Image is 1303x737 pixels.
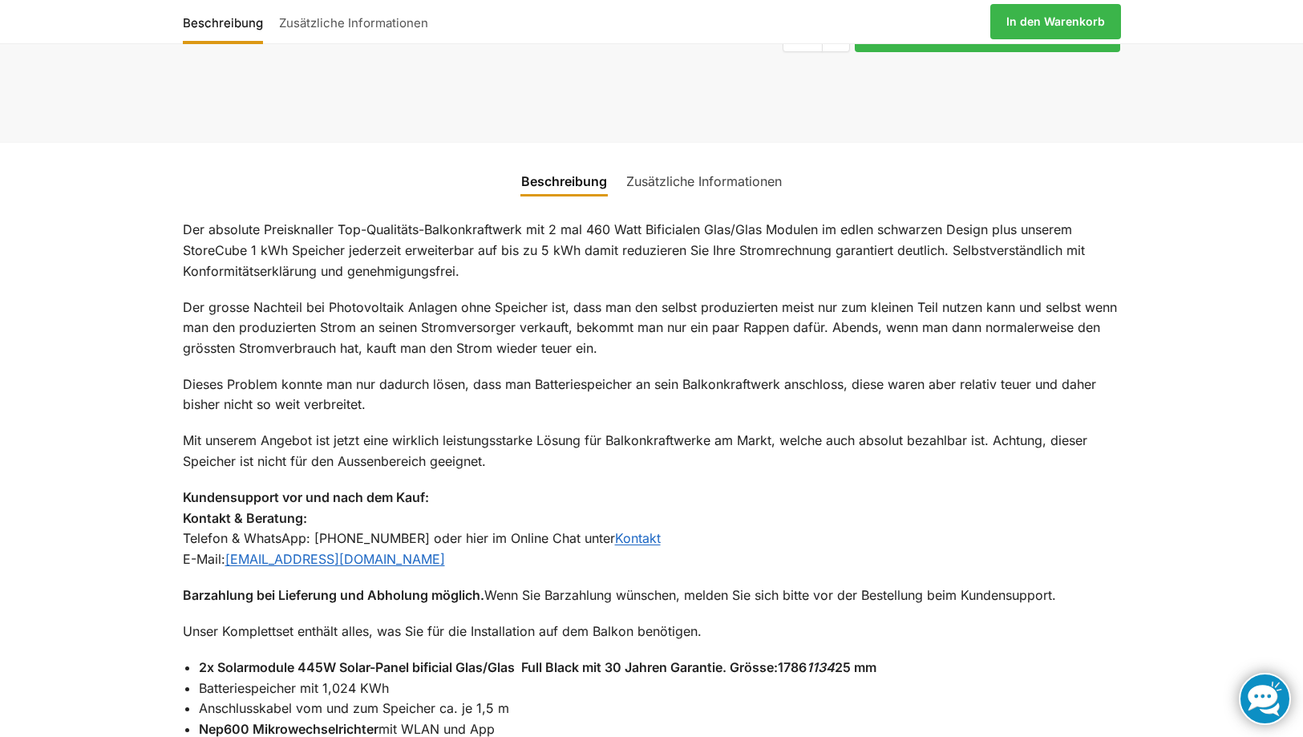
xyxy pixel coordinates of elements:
a: [EMAIL_ADDRESS][DOMAIN_NAME] [225,551,445,567]
p: Der grosse Nachteil bei Photovoltaik Anlagen ohne Speicher ist, dass man den selbst produzierten ... [183,298,1121,359]
iframe: Sicherer Rahmen für schnelle Bezahlvorgänge [779,62,1123,107]
strong: Nep600 Mikrowechselrichter [199,721,378,737]
a: Beschreibung [512,162,617,200]
p: Telefon & WhatsApp: [PHONE_NUMBER] oder hier im Online Chat unter E-Mail: [183,488,1121,569]
a: Beschreibung [183,2,271,41]
strong: Kontakt & Beratung: [183,510,307,526]
a: In den Warenkorb [990,4,1121,39]
strong: Kundensupport vor und nach dem Kauf: [183,489,429,505]
strong: 2x Solarmodule 445W Solar-Panel bificial Glas/Glas Full Black mit 30 Jahren Garantie. Grösse:1786... [199,659,876,675]
a: Zusätzliche Informationen [617,162,791,200]
p: Dieses Problem konnte man nur dadurch lösen, dass man Batteriespeicher an sein Balkonkraftwerk an... [183,375,1121,415]
li: Batteriespeicher mit 1,024 KWh [199,678,1121,699]
p: Mit unserem Angebot ist jetzt eine wirklich leistungsstarke Lösung für Balkonkraftwerke am Markt,... [183,431,1121,472]
p: Unser Komplettset enthält alles, was Sie für die Installation auf dem Balkon benötigen. [183,622,1121,642]
li: Anschlusskabel vom und zum Speicher ca. je 1,5 m [199,699,1121,719]
em: 1134 [807,659,835,675]
a: Kontakt [615,530,661,546]
p: Der absolute Preisknaller Top-Qualitäts-Balkonkraftwerk mit 2 mal 460 Watt Bificialen Glas/Glas M... [183,220,1121,281]
strong: Barzahlung bei Lieferung und Abholung möglich. [183,587,484,603]
a: Zusätzliche Informationen [271,2,436,41]
p: Wenn Sie Barzahlung wünschen, melden Sie sich bitte vor der Bestellung beim Kundensupport. [183,585,1121,606]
